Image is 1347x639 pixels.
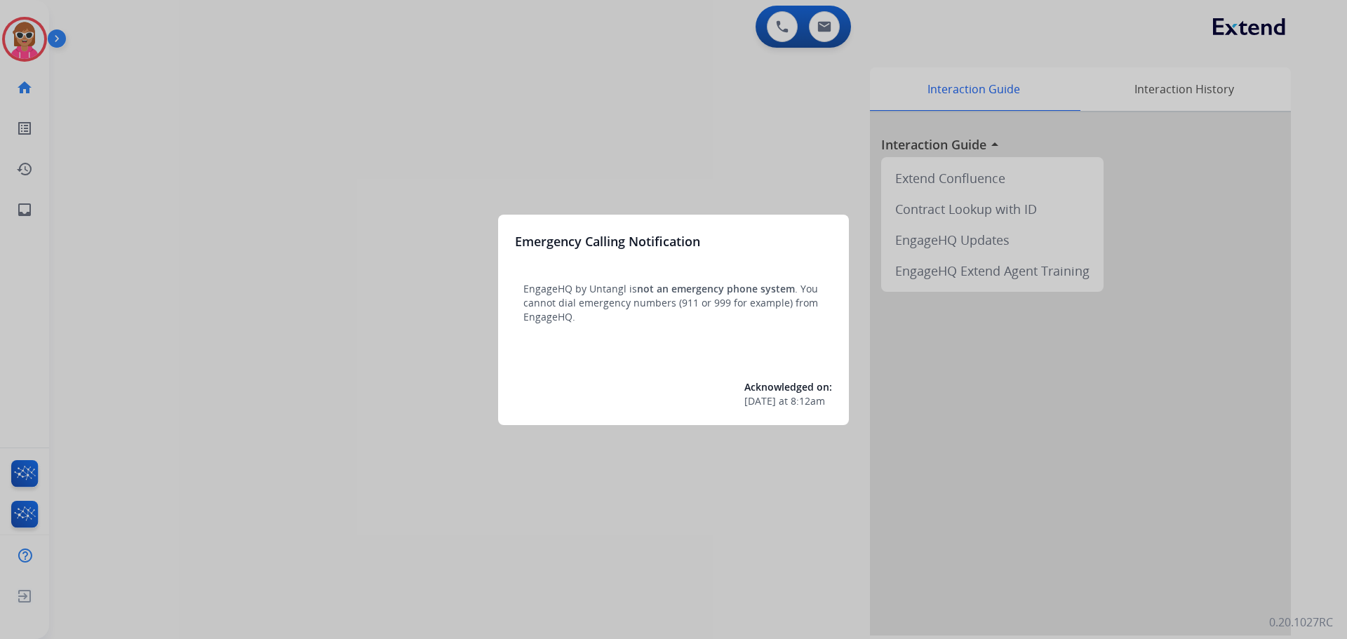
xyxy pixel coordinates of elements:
span: not an emergency phone system [637,282,795,295]
span: 8:12am [791,394,825,408]
span: [DATE] [744,394,776,408]
div: at [744,394,832,408]
span: Acknowledged on: [744,380,832,394]
p: 0.20.1027RC [1269,614,1333,631]
h3: Emergency Calling Notification [515,231,700,251]
p: EngageHQ by Untangl is . You cannot dial emergency numbers (911 or 999 for example) from EngageHQ. [523,282,824,324]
